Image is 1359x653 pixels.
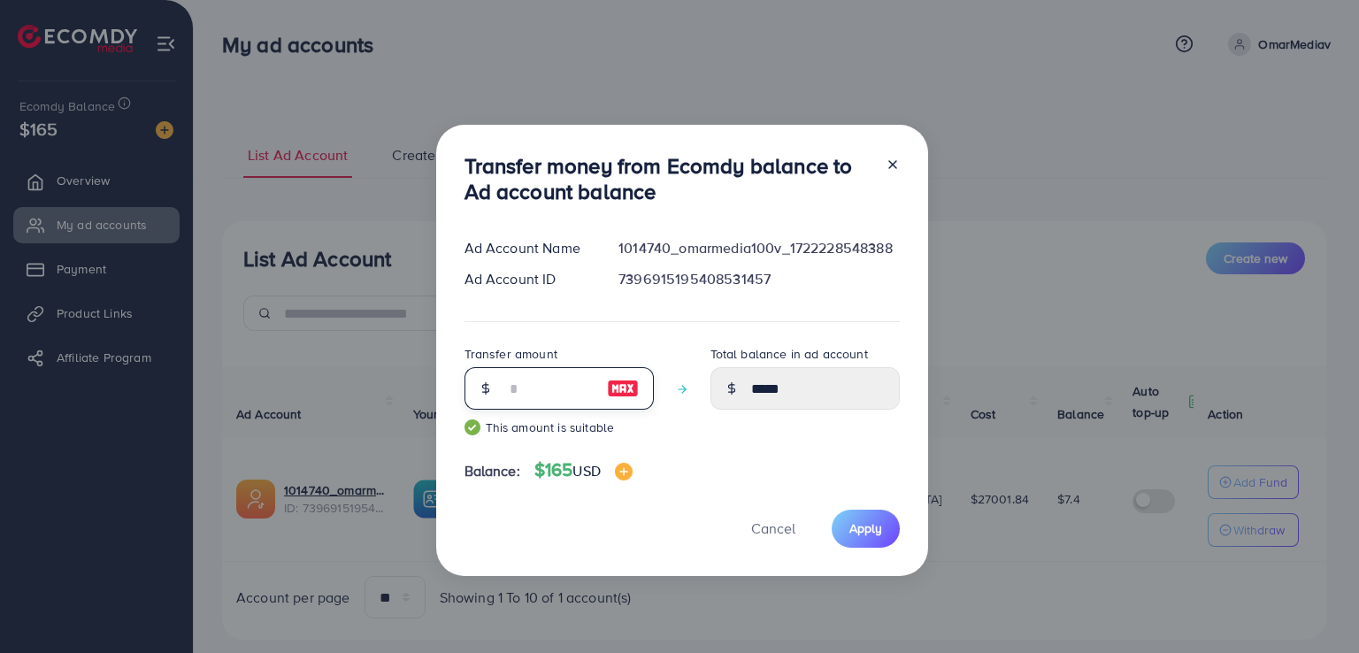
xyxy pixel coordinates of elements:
span: Cancel [751,519,795,538]
div: 1014740_omarmedia100v_1722228548388 [604,238,913,258]
img: image [607,378,639,399]
button: Apply [832,510,900,548]
div: 7396915195408531457 [604,269,913,289]
label: Transfer amount [465,345,557,363]
iframe: Chat [1284,573,1346,640]
img: image [615,463,633,480]
h3: Transfer money from Ecomdy balance to Ad account balance [465,153,871,204]
span: Apply [849,519,882,537]
small: This amount is suitable [465,419,654,436]
label: Total balance in ad account [710,345,868,363]
div: Ad Account Name [450,238,605,258]
h4: $165 [534,459,633,481]
img: guide [465,419,480,435]
span: Balance: [465,461,520,481]
button: Cancel [729,510,818,548]
span: USD [572,461,600,480]
div: Ad Account ID [450,269,605,289]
